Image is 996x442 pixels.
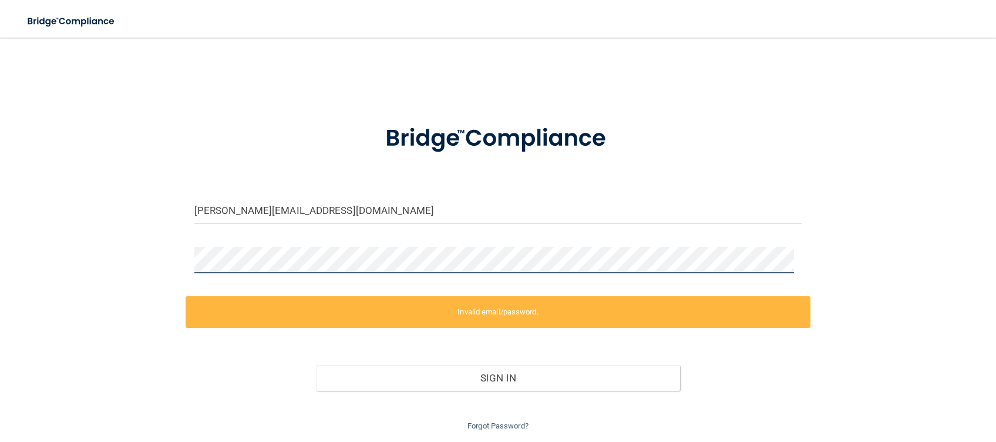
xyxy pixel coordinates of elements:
img: bridge_compliance_login_screen.278c3ca4.svg [361,108,635,169]
button: Sign In [316,365,681,391]
img: bridge_compliance_login_screen.278c3ca4.svg [18,9,126,34]
a: Forgot Password? [467,421,529,430]
label: Invalid email/password. [186,296,810,328]
input: Email [194,197,802,224]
